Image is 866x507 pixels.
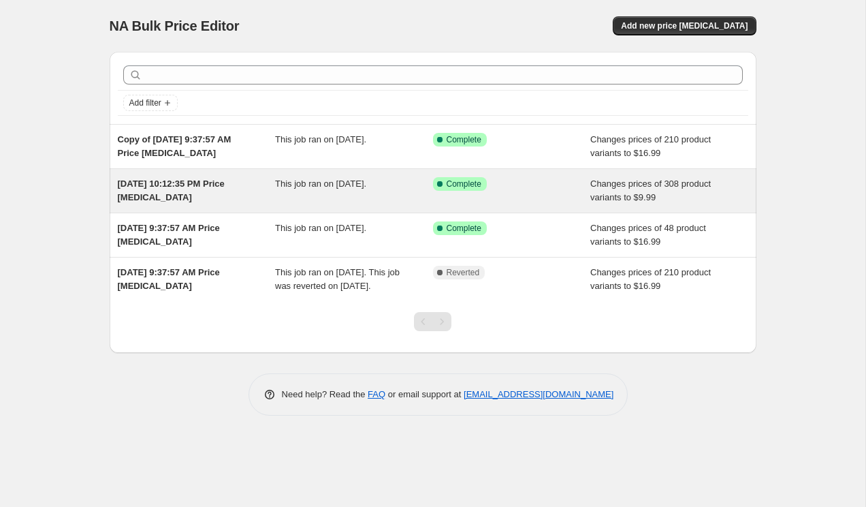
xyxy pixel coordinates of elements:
span: This job ran on [DATE]. [275,179,366,189]
span: This job ran on [DATE]. [275,223,366,233]
span: This job ran on [DATE]. [275,134,366,144]
span: Reverted [447,267,480,278]
span: Add new price [MEDICAL_DATA] [621,20,748,31]
button: Add filter [123,95,178,111]
span: [DATE] 10:12:35 PM Price [MEDICAL_DATA] [118,179,225,202]
span: [DATE] 9:37:57 AM Price [MEDICAL_DATA] [118,223,220,247]
span: Copy of [DATE] 9:37:57 AM Price [MEDICAL_DATA] [118,134,231,158]
a: FAQ [368,389,385,399]
span: Complete [447,223,481,234]
span: Changes prices of 308 product variants to $9.99 [590,179,711,202]
span: Need help? Read the [282,389,368,399]
a: [EMAIL_ADDRESS][DOMAIN_NAME] [464,389,613,399]
button: Add new price [MEDICAL_DATA] [613,16,756,35]
span: Changes prices of 210 product variants to $16.99 [590,134,711,158]
span: This job ran on [DATE]. This job was reverted on [DATE]. [275,267,400,291]
span: Complete [447,179,481,189]
span: Changes prices of 48 product variants to $16.99 [590,223,706,247]
span: Add filter [129,97,161,108]
span: [DATE] 9:37:57 AM Price [MEDICAL_DATA] [118,267,220,291]
span: NA Bulk Price Editor [110,18,240,33]
nav: Pagination [414,312,451,331]
span: Changes prices of 210 product variants to $16.99 [590,267,711,291]
span: Complete [447,134,481,145]
span: or email support at [385,389,464,399]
